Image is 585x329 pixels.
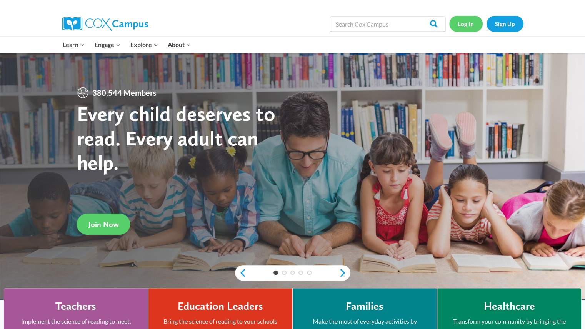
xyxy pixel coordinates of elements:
[298,271,303,275] a: 4
[449,16,483,32] a: Log In
[235,265,350,281] div: content slider buttons
[163,37,196,53] button: Child menu of About
[89,87,160,99] span: 380,544 Members
[178,300,263,313] h4: Education Leaders
[77,101,275,175] strong: Every child deserves to read. Every adult can help.
[282,271,287,275] a: 2
[235,268,247,277] a: previous
[125,37,163,53] button: Child menu of Explore
[88,220,119,229] span: Join Now
[58,37,90,53] button: Child menu of Learn
[290,271,295,275] a: 3
[55,300,96,313] h4: Teachers
[449,16,523,32] nav: Secondary Navigation
[346,300,383,313] h4: Families
[62,17,148,31] img: Cox Campus
[307,271,312,275] a: 5
[339,268,350,277] a: next
[77,214,130,235] a: Join Now
[487,16,523,32] a: Sign Up
[58,37,196,53] nav: Primary Navigation
[90,37,125,53] button: Child menu of Engage
[483,300,535,313] h4: Healthcare
[273,271,278,275] a: 1
[330,16,445,32] input: Search Cox Campus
